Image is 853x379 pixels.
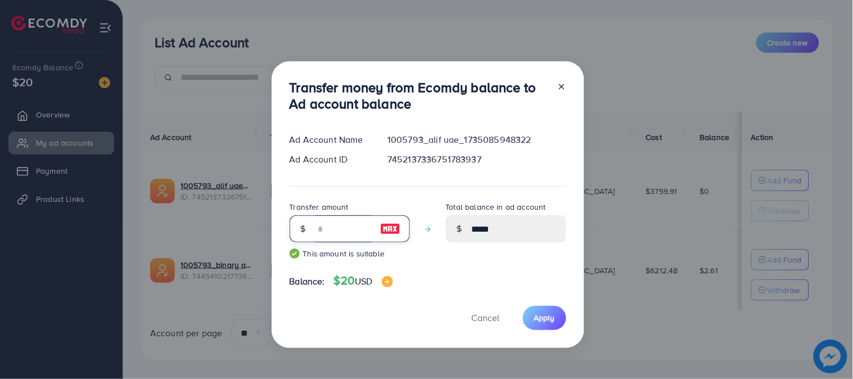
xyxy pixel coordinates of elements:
div: Ad Account Name [281,133,379,146]
label: Transfer amount [290,201,349,213]
img: guide [290,249,300,259]
h3: Transfer money from Ecomdy balance to Ad account balance [290,79,548,112]
div: 1005793_alif uae_1735085948322 [378,133,575,146]
span: Cancel [472,312,500,324]
label: Total balance in ad account [446,201,546,213]
img: image [380,222,400,236]
span: Balance: [290,275,325,288]
div: 7452137336751783937 [378,153,575,166]
div: Ad Account ID [281,153,379,166]
button: Apply [523,306,566,330]
h4: $20 [334,274,393,288]
img: image [382,276,393,287]
button: Cancel [458,306,514,330]
span: Apply [534,312,555,323]
small: This amount is suitable [290,248,410,259]
span: USD [355,275,372,287]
